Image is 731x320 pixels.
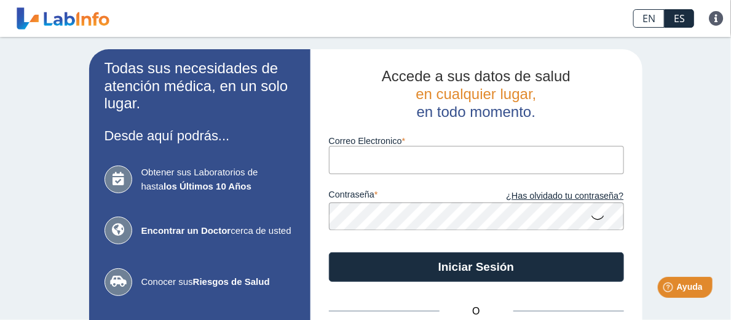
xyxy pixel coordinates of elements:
[141,166,295,193] span: Obtener sus Laboratorios de hasta
[665,9,694,28] a: ES
[416,86,536,102] span: en cualquier lugar,
[141,225,231,236] b: Encontrar un Doctor
[105,128,295,143] h3: Desde aquí podrás...
[329,190,476,203] label: contraseña
[141,275,295,289] span: Conocer sus
[164,181,251,191] b: los Últimos 10 Años
[141,224,295,238] span: cerca de usted
[440,304,513,319] span: O
[329,136,624,146] label: Correo Electronico
[476,190,624,203] a: ¿Has olvidado tu contraseña?
[105,60,295,113] h2: Todas sus necesidades de atención médica, en un solo lugar.
[417,103,535,120] span: en todo momento.
[382,68,571,84] span: Accede a sus datos de salud
[622,272,717,306] iframe: Help widget launcher
[329,252,624,282] button: Iniciar Sesión
[633,9,665,28] a: EN
[193,276,270,287] b: Riesgos de Salud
